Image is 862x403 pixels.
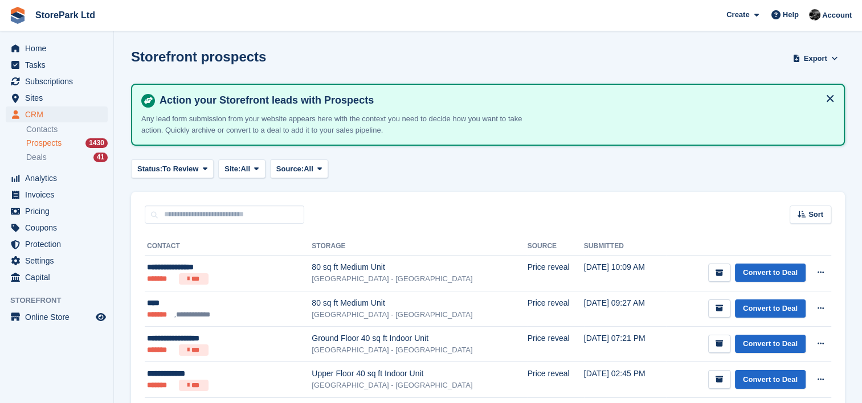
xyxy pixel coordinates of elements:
div: [GEOGRAPHIC_DATA] - [GEOGRAPHIC_DATA] [312,273,527,285]
span: All [304,163,313,175]
div: [GEOGRAPHIC_DATA] - [GEOGRAPHIC_DATA] [312,380,527,391]
span: All [240,163,250,175]
span: Home [25,40,93,56]
td: [DATE] 10:09 AM [584,256,667,291]
div: Upper Floor 40 sq ft Indoor Unit [312,368,527,380]
a: menu [6,40,108,56]
a: menu [6,269,108,285]
button: Status: To Review [131,159,214,178]
h4: Action your Storefront leads with Prospects [155,94,835,107]
a: menu [6,73,108,89]
p: Any lead form submission from your website appears here with the context you need to decide how y... [141,113,540,135]
a: Convert to Deal [735,335,806,353]
div: 1430 [85,138,108,148]
span: Status: [137,163,162,175]
span: Capital [25,269,93,285]
a: menu [6,187,108,203]
a: menu [6,309,108,325]
td: Price reveal [528,256,584,291]
span: Tasks [25,57,93,73]
td: Price reveal [528,291,584,326]
span: Deals [26,152,47,163]
a: Prospects 1430 [26,137,108,149]
span: Prospects [26,138,62,149]
span: Pricing [25,203,93,219]
span: Export [804,53,827,64]
button: Site: All [218,159,265,178]
th: Contact [145,237,312,256]
a: Convert to Deal [735,264,806,282]
span: Sites [25,90,93,106]
span: Sort [808,209,823,220]
th: Submitted [584,237,667,256]
button: Source: All [270,159,329,178]
span: Invoices [25,187,93,203]
a: menu [6,90,108,106]
td: Price reveal [528,326,584,362]
td: [DATE] 09:27 AM [584,291,667,326]
span: To Review [162,163,198,175]
div: Ground Floor 40 sq ft Indoor Unit [312,332,527,344]
span: Create [726,9,749,20]
a: Preview store [94,310,108,324]
td: Price reveal [528,362,584,398]
span: Analytics [25,170,93,186]
img: Ryan Mulcahy [809,9,820,20]
th: Source [528,237,584,256]
a: Convert to Deal [735,370,806,389]
span: Subscriptions [25,73,93,89]
span: CRM [25,106,93,122]
span: Storefront [10,295,113,306]
span: Settings [25,253,93,269]
div: [GEOGRAPHIC_DATA] - [GEOGRAPHIC_DATA] [312,344,527,356]
th: Storage [312,237,527,256]
td: [DATE] 07:21 PM [584,326,667,362]
span: Coupons [25,220,93,236]
span: Site: [224,163,240,175]
span: Online Store [25,309,93,325]
a: Convert to Deal [735,299,806,318]
span: Source: [276,163,304,175]
a: menu [6,220,108,236]
div: [GEOGRAPHIC_DATA] - [GEOGRAPHIC_DATA] [312,309,527,320]
span: Help [783,9,799,20]
div: 41 [93,153,108,162]
a: menu [6,236,108,252]
h1: Storefront prospects [131,49,266,64]
span: Account [822,10,852,21]
td: [DATE] 02:45 PM [584,362,667,398]
img: stora-icon-8386f47178a22dfd0bd8f6a31ec36ba5ce8667c1dd55bd0f319d3a0aa187defe.svg [9,7,26,24]
div: 80 sq ft Medium Unit [312,297,527,309]
a: Deals 41 [26,151,108,163]
a: menu [6,57,108,73]
button: Export [790,49,840,68]
span: Protection [25,236,93,252]
a: Contacts [26,124,108,135]
a: menu [6,106,108,122]
a: menu [6,203,108,219]
a: menu [6,170,108,186]
a: menu [6,253,108,269]
a: StorePark Ltd [31,6,100,24]
div: 80 sq ft Medium Unit [312,261,527,273]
